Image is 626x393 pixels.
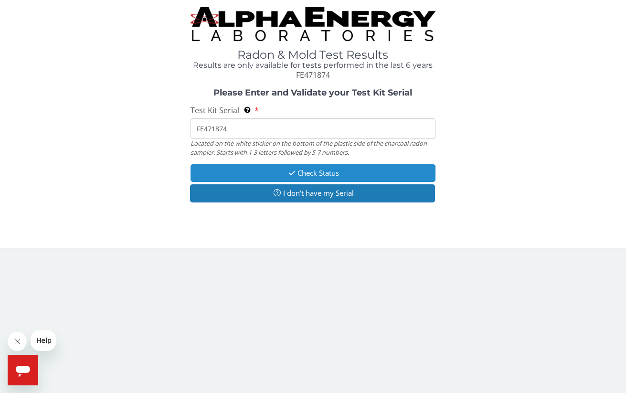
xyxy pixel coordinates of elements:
[191,7,435,41] img: TightCrop.jpg
[8,355,38,385] iframe: Button to launch messaging window
[296,70,330,80] span: FE471874
[213,87,412,98] strong: Please Enter and Validate your Test Kit Serial
[191,49,435,61] h1: Radon & Mold Test Results
[31,330,56,351] iframe: Message from company
[191,139,435,157] div: Located on the white sticker on the bottom of the plastic side of the charcoal radon sampler. Sta...
[190,184,435,202] button: I don't have my Serial
[191,105,239,116] span: Test Kit Serial
[191,164,435,182] button: Check Status
[8,332,27,351] iframe: Close message
[191,61,435,70] h4: Results are only available for tests performed in the last 6 years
